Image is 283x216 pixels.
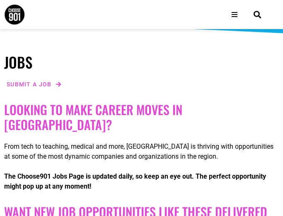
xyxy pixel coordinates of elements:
span: Submit a job [7,81,52,87]
a: Submit a job [4,79,64,90]
div: Search [250,8,264,22]
strong: The Choose901 Jobs Page is updated daily, so keep an eye out. The perfect opportunity might pop u... [4,172,266,190]
div: Open/Close Menu [227,7,242,22]
h2: Looking to make career moves in [GEOGRAPHIC_DATA]? [4,102,279,132]
p: From tech to teaching, medical and more, [GEOGRAPHIC_DATA] is thriving with opportunities at some... [4,142,279,162]
h1: Jobs [4,53,279,71]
